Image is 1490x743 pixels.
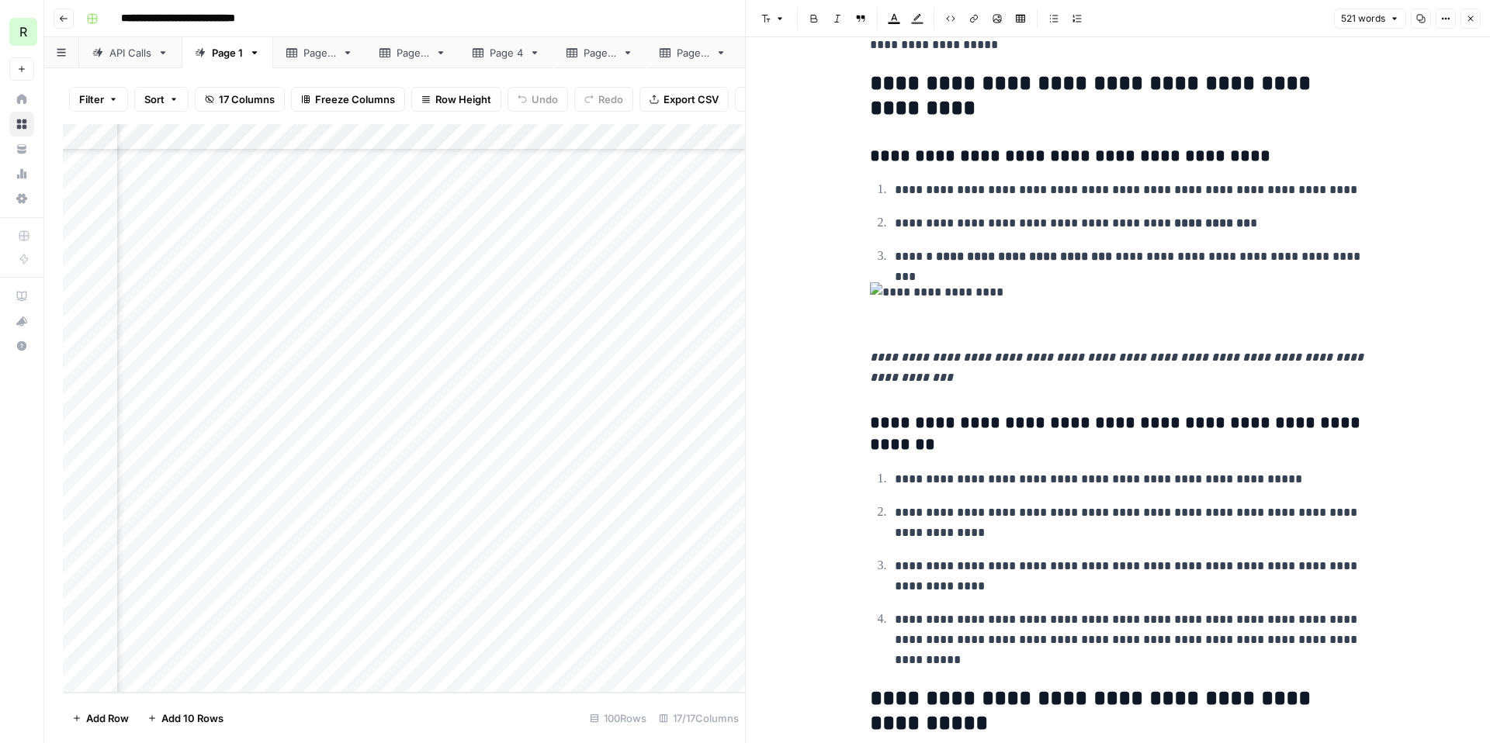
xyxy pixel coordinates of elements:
button: Add 10 Rows [138,706,233,731]
div: 100 Rows [584,706,653,731]
div: Page 5 [584,45,616,60]
a: Page 3 [366,37,459,68]
button: 17 Columns [195,87,285,112]
span: Add Row [86,710,129,726]
button: Help + Support [9,333,34,358]
a: Settings [9,186,34,211]
button: Redo [574,87,633,112]
span: R [19,22,27,41]
div: Page 1 [212,45,243,60]
button: 521 words [1334,9,1406,29]
a: Page 5 [553,37,646,68]
span: 521 words [1341,12,1385,26]
a: Your Data [9,137,34,161]
a: Browse [9,112,34,137]
button: Sort [134,87,189,112]
button: Freeze Columns [291,87,405,112]
a: API Calls [79,37,182,68]
span: Row Height [435,92,491,107]
span: Undo [532,92,558,107]
a: Usage [9,161,34,186]
span: Export CSV [664,92,719,107]
a: Home [9,87,34,112]
div: What's new? [10,309,33,333]
div: Page 3 [397,45,429,60]
span: Redo [598,92,623,107]
a: Page 4 [459,37,553,68]
button: Add Row [63,706,138,731]
div: API Calls [109,45,151,60]
button: Undo [508,87,568,112]
a: Page 1 [182,37,273,68]
a: AirOps Academy [9,284,34,309]
button: Workspace: Re-Leased [9,12,34,51]
div: Page 4 [490,45,523,60]
span: Filter [79,92,104,107]
button: Export CSV [639,87,729,112]
div: Page 6 [677,45,709,60]
span: Sort [144,92,165,107]
div: Page 2 [303,45,336,60]
span: 17 Columns [219,92,275,107]
a: Page 6 [646,37,740,68]
button: What's new? [9,309,34,333]
span: Add 10 Rows [161,710,223,726]
div: 17/17 Columns [653,706,745,731]
button: Filter [69,87,128,112]
button: Row Height [411,87,501,112]
span: Freeze Columns [315,92,395,107]
a: Page 2 [273,37,366,68]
